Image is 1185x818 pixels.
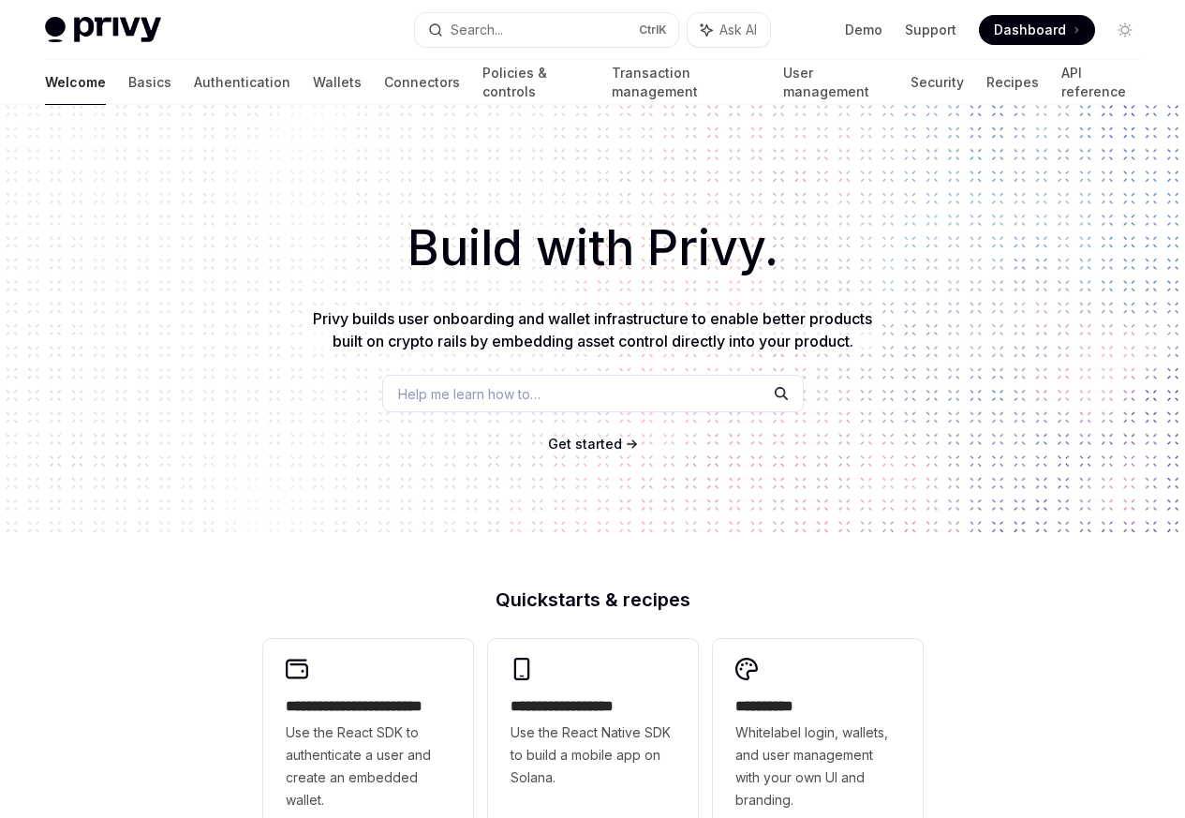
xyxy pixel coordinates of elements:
button: Toggle dark mode [1110,15,1140,45]
img: light logo [45,17,161,43]
span: Privy builds user onboarding and wallet infrastructure to enable better products built on crypto ... [313,309,872,350]
a: Authentication [194,60,290,105]
a: Support [905,21,956,39]
a: Recipes [986,60,1039,105]
a: API reference [1061,60,1140,105]
a: Policies & controls [482,60,589,105]
a: Welcome [45,60,106,105]
a: Basics [128,60,171,105]
a: Wallets [313,60,362,105]
span: Dashboard [994,21,1066,39]
a: User management [783,60,889,105]
a: Connectors [384,60,460,105]
span: Help me learn how to… [398,384,541,404]
h1: Build with Privy. [30,212,1155,285]
a: Dashboard [979,15,1095,45]
span: Get started [548,436,622,452]
div: Search... [451,19,503,41]
span: Use the React SDK to authenticate a user and create an embedded wallet. [286,721,451,811]
a: Get started [548,435,622,454]
span: Ctrl K [639,22,667,37]
span: Whitelabel login, wallets, and user management with your own UI and branding. [735,721,900,811]
a: Demo [845,21,882,39]
a: Security [911,60,964,105]
a: Transaction management [612,60,760,105]
span: Use the React Native SDK to build a mobile app on Solana. [511,721,675,789]
span: Ask AI [719,21,757,39]
button: Ask AI [688,13,770,47]
h2: Quickstarts & recipes [263,590,923,609]
button: Search...CtrlK [415,13,678,47]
